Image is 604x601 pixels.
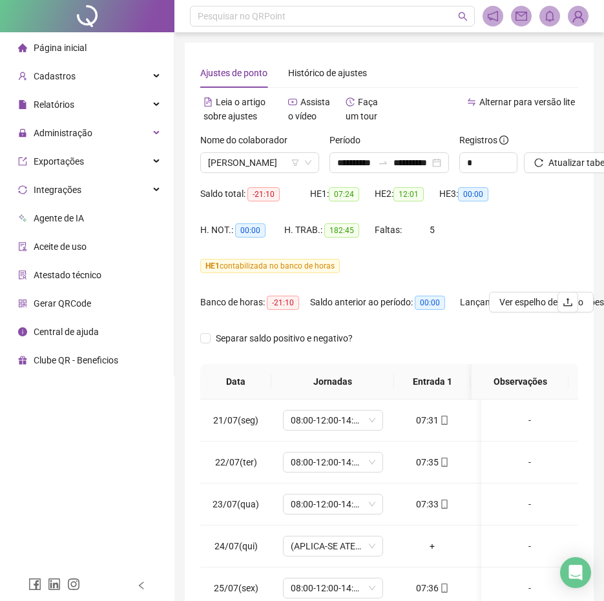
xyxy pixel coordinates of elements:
[544,10,556,22] span: bell
[375,225,404,235] span: Faltas:
[288,97,330,121] span: Assista o vídeo
[568,6,588,26] img: 76165
[563,297,573,307] span: upload
[18,185,27,194] span: sync
[34,156,84,167] span: Exportações
[200,364,271,400] th: Data
[375,187,439,201] div: HE 2:
[205,261,220,270] span: HE 1
[214,541,258,551] span: 24/07(qui)
[34,355,118,365] span: Clube QR - Beneficios
[34,185,81,195] span: Integrações
[304,159,312,167] span: down
[215,457,257,467] span: 22/07(ter)
[203,97,213,107] span: file-text
[492,497,568,511] div: -
[492,455,568,469] div: -
[481,539,536,553] div: +
[18,72,27,81] span: user-add
[467,97,476,107] span: swap
[200,68,267,78] span: Ajustes de ponto
[18,43,27,52] span: home
[481,581,536,595] div: 11:48
[310,295,460,310] div: Saldo anterior ao período:
[34,298,91,309] span: Gerar QRCode
[479,97,575,107] span: Alternar para versão lite
[18,242,27,251] span: audit
[284,223,375,238] div: H. TRAB.:
[18,299,27,308] span: qrcode
[439,500,449,509] span: mobile
[34,71,76,81] span: Cadastros
[430,225,435,235] span: 5
[200,295,310,310] div: Banco de horas:
[482,374,558,389] span: Observações
[34,213,84,223] span: Agente de IA
[18,327,27,336] span: info-circle
[460,295,563,310] div: Lançamentos:
[481,497,536,511] div: 12:24
[489,292,594,312] button: Ver espelho de ponto
[34,270,101,280] span: Atestado técnico
[481,413,536,427] div: 11:37
[439,187,504,201] div: HE 3:
[560,557,591,588] div: Open Intercom Messenger
[492,413,568,427] div: -
[213,499,259,509] span: 23/07(qua)
[34,128,92,138] span: Administração
[214,583,258,593] span: 25/07(sex)
[247,187,280,201] span: -21:10
[458,187,488,201] span: 00:00
[378,158,388,168] span: swap-right
[393,187,424,201] span: 12:01
[291,494,375,514] span: 08:00-12:00-14:00-18:00
[439,416,449,425] span: mobile
[271,364,394,400] th: Jornadas
[34,327,99,337] span: Central de ajuda
[378,158,388,168] span: to
[291,159,299,167] span: filter
[18,100,27,109] span: file
[329,133,369,147] label: Período
[34,99,74,110] span: Relatórios
[291,536,375,556] span: (APLICA-SE ATESTADO)
[470,364,547,400] th: Saída 1
[458,12,468,21] span: search
[515,10,527,22] span: mail
[28,578,41,591] span: facebook
[291,578,375,598] span: 08:00-12:00-14:00-18:00
[288,68,367,78] span: Histórico de ajustes
[481,455,536,469] div: 11:48
[534,158,543,167] span: reload
[346,97,378,121] span: Faça um tour
[213,415,258,425] span: 21/07(seg)
[18,128,27,138] span: lock
[34,241,87,252] span: Aceite de uso
[18,356,27,365] span: gift
[499,136,508,145] span: info-circle
[18,270,27,280] span: solution
[472,364,568,400] th: Observações
[459,133,508,147] span: Registros
[200,133,296,147] label: Nome do colaborador
[492,581,568,595] div: -
[18,157,27,166] span: export
[415,296,445,310] span: 00:00
[346,97,355,107] span: history
[200,223,284,238] div: H. NOT.:
[291,453,375,472] span: 08:00-12:00-14:00-18:00
[404,539,460,553] div: +
[200,259,340,273] span: contabilizada no banco de horas
[492,539,568,553] div: -
[329,187,359,201] span: 07:24
[404,581,460,595] div: 07:36
[404,455,460,469] div: 07:35
[439,458,449,467] span: mobile
[439,584,449,593] span: mobile
[208,153,311,172] span: RAFAEL DE JESUS MUNIZ
[288,97,297,107] span: youtube
[211,331,358,345] span: Separar saldo positivo e negativo?
[200,187,310,201] div: Saldo total:
[324,223,359,238] span: 182:45
[235,223,266,238] span: 00:00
